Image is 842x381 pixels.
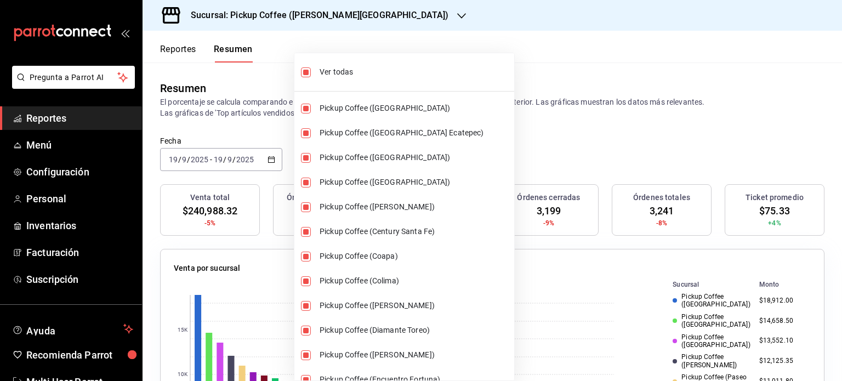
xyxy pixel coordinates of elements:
[320,251,510,262] span: Pickup Coffee (Coapa)
[320,152,510,163] span: Pickup Coffee ([GEOGRAPHIC_DATA])
[320,177,510,188] span: Pickup Coffee ([GEOGRAPHIC_DATA])
[320,275,510,287] span: Pickup Coffee (Colima)
[320,66,510,78] span: Ver todas
[320,103,510,114] span: Pickup Coffee ([GEOGRAPHIC_DATA])
[320,226,510,237] span: Pickup Coffee (Century Santa Fe)
[320,325,510,336] span: Pickup Coffee (Diamante Toreo)
[320,300,510,311] span: Pickup Coffee ([PERSON_NAME])
[320,349,510,361] span: Pickup Coffee ([PERSON_NAME])
[320,201,510,213] span: Pickup Coffee ([PERSON_NAME])
[320,127,510,139] span: Pickup Coffee ([GEOGRAPHIC_DATA] Ecatepec)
